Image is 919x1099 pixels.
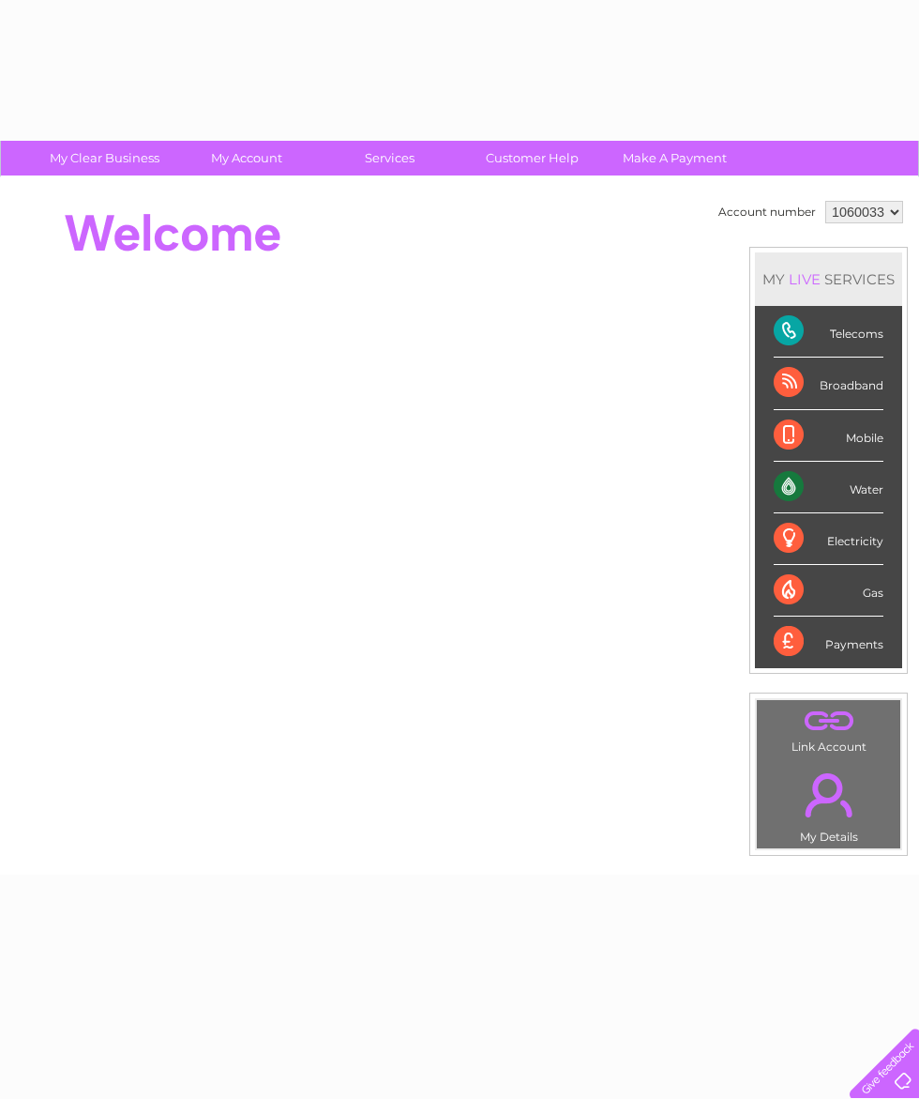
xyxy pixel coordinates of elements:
div: Telecoms [774,306,883,358]
div: Electricity [774,513,883,565]
a: My Account [170,141,324,176]
div: Mobile [774,410,883,462]
a: Make A Payment [597,141,752,176]
td: Link Account [756,699,901,758]
div: MY SERVICES [755,252,902,306]
div: Broadband [774,358,883,409]
a: My Clear Business [27,141,182,176]
div: Water [774,462,883,513]
a: Customer Help [455,141,610,176]
a: . [761,705,896,738]
td: My Details [756,757,901,849]
a: . [761,762,896,828]
div: LIVE [785,270,824,288]
a: Services [312,141,467,176]
td: Account number [714,196,821,228]
div: Payments [774,617,883,667]
div: Gas [774,565,883,617]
